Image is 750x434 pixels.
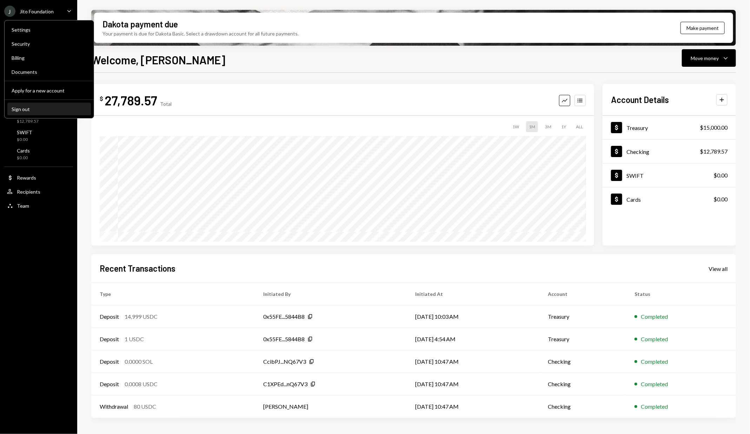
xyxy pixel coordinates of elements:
[125,335,144,343] div: 1 USDC
[626,148,649,155] div: Checking
[263,312,305,321] div: 0x55FE...5844B8
[407,283,539,305] th: Initiated At
[7,84,91,97] button: Apply for a new account
[102,30,299,37] div: Your payment is due for Dakota Basic. Select a drawdown account for all future payments.
[611,94,669,105] h2: Account Details
[641,380,668,388] div: Completed
[20,8,54,14] div: Jito Foundation
[255,283,407,305] th: Initiated By
[100,335,119,343] div: Deposit
[714,171,728,180] div: $0.00
[700,123,728,132] div: $15,000.00
[539,305,626,328] td: Treasury
[12,106,87,112] div: Sign out
[17,129,32,135] div: SWIFT
[17,175,36,181] div: Rewards
[125,380,158,388] div: 0.0008 USDC
[102,18,178,30] div: Dakota payment due
[17,148,30,154] div: Cards
[709,265,728,272] a: View all
[91,283,255,305] th: Type
[603,187,736,211] a: Cards$0.00
[17,203,29,209] div: Team
[7,37,91,50] a: Security
[626,196,641,203] div: Cards
[134,402,156,411] div: 80 USDC
[539,395,626,418] td: Checking
[105,92,157,108] div: 27,789.57
[12,69,87,75] div: Documents
[125,357,153,366] div: 0.0000 SOL
[542,121,554,132] div: 3M
[100,263,175,274] h2: Recent Transactions
[407,373,539,395] td: [DATE] 10:47 AM
[12,41,87,47] div: Security
[17,137,32,143] div: $0.00
[263,357,306,366] div: CcibPJ...NQ67V3
[100,402,128,411] div: Withdrawal
[407,350,539,373] td: [DATE] 10:47 AM
[641,402,668,411] div: Completed
[539,283,626,305] th: Account
[573,121,586,132] div: ALL
[709,265,728,272] div: View all
[626,124,648,131] div: Treasury
[17,155,30,161] div: $0.00
[7,65,91,78] a: Documents
[160,101,172,107] div: Total
[682,49,736,67] button: Move money
[691,54,719,62] div: Move money
[641,335,668,343] div: Completed
[539,328,626,350] td: Treasury
[17,189,40,195] div: Recipients
[4,171,73,184] a: Rewards
[407,328,539,350] td: [DATE] 4:54 AM
[539,373,626,395] td: Checking
[4,6,15,17] div: J
[4,185,73,198] a: Recipients
[125,312,158,321] div: 14,999 USDC
[12,88,87,93] div: Apply for a new account
[626,172,644,179] div: SWIFT
[100,357,119,366] div: Deposit
[7,23,91,36] a: Settings
[526,121,538,132] div: 1M
[603,140,736,163] a: Checking$12,789.57
[12,55,87,61] div: Billing
[700,147,728,156] div: $12,789.57
[100,95,103,102] div: $
[100,380,119,388] div: Deposit
[100,312,119,321] div: Deposit
[7,51,91,64] a: Billing
[7,103,91,116] button: Sign out
[4,199,73,212] a: Team
[558,121,569,132] div: 1Y
[510,121,522,132] div: 1W
[407,305,539,328] td: [DATE] 10:03 AM
[263,335,305,343] div: 0x55FE...5844B8
[714,195,728,203] div: $0.00
[407,395,539,418] td: [DATE] 10:47 AM
[12,27,87,33] div: Settings
[539,350,626,373] td: Checking
[626,283,736,305] th: Status
[17,118,39,124] div: $12,789.57
[681,22,725,34] button: Make payment
[255,395,407,418] td: [PERSON_NAME]
[4,127,73,144] a: SWIFT$0.00
[641,357,668,366] div: Completed
[4,145,73,162] a: Cards$0.00
[263,380,307,388] div: C1XPEd...nQ67V3
[603,163,736,187] a: SWIFT$0.00
[641,312,668,321] div: Completed
[603,116,736,139] a: Treasury$15,000.00
[91,53,225,67] h1: Welcome, [PERSON_NAME]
